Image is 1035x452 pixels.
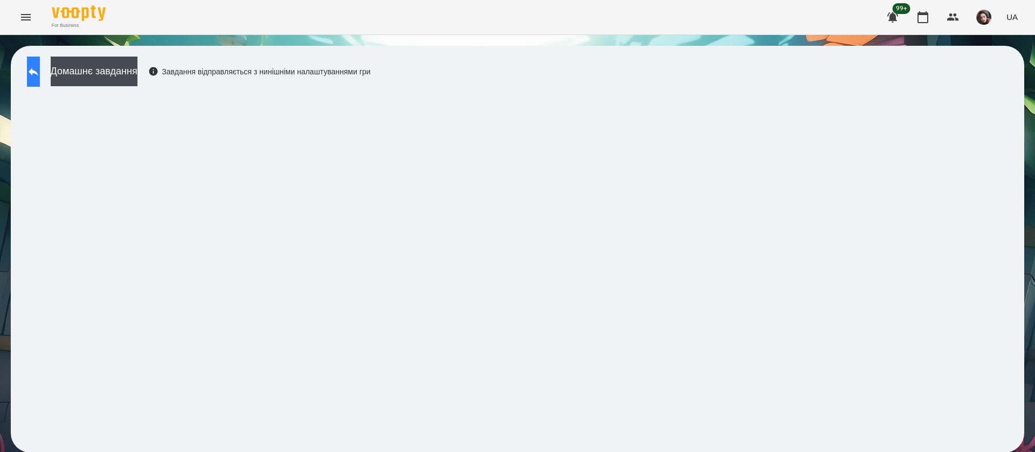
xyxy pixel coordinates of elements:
span: UA [1006,11,1018,23]
button: Домашнє завдання [51,57,137,86]
span: 99+ [893,3,910,14]
img: Voopty Logo [52,5,106,21]
button: Menu [13,4,39,30]
div: Завдання відправляється з нинішніми налаштуваннями гри [148,66,371,77]
button: UA [1002,7,1022,27]
span: For Business [52,22,106,29]
img: 415cf204168fa55e927162f296ff3726.jpg [976,10,991,25]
